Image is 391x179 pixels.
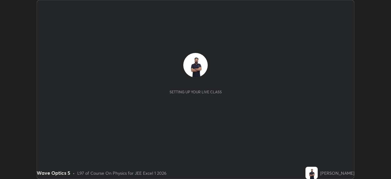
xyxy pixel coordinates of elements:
[37,169,70,177] div: Wave Optics 5
[305,167,318,179] img: 24f6a8b3a2b944efa78c3a5ea683d6ae.jpg
[183,53,208,77] img: 24f6a8b3a2b944efa78c3a5ea683d6ae.jpg
[170,90,222,94] div: Setting up your live class
[320,170,354,176] div: [PERSON_NAME]
[77,170,166,176] div: L97 of Course On Physics for JEE Excel 1 2026
[73,170,75,176] div: •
